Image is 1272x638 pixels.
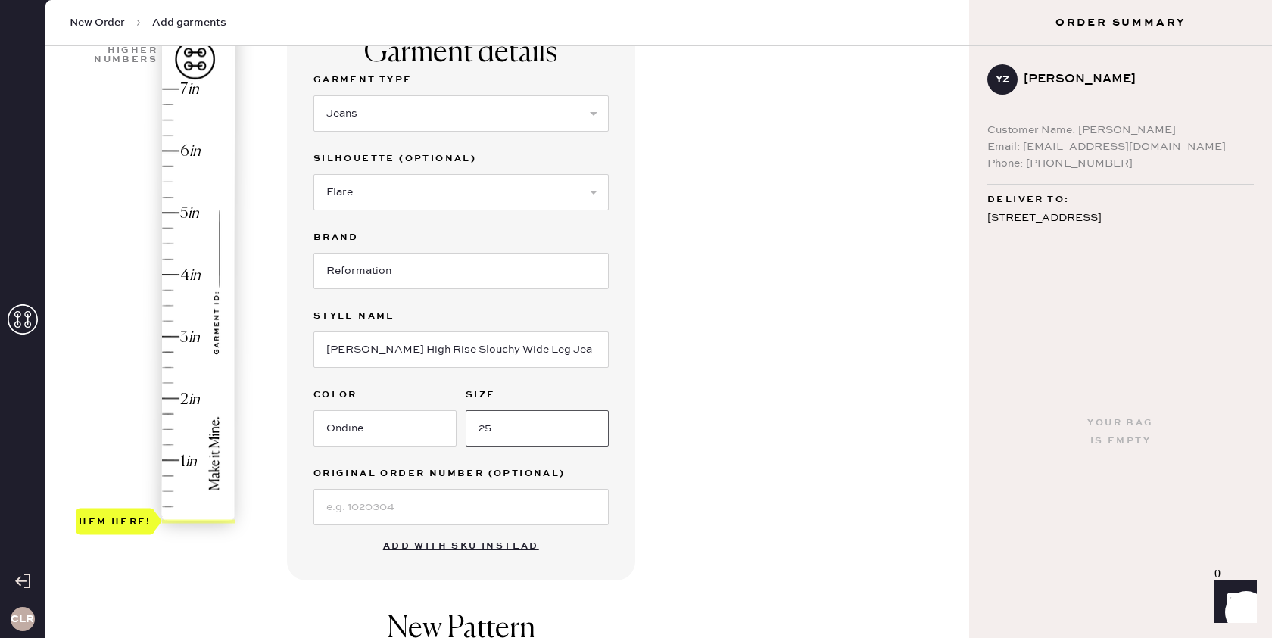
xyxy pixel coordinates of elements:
label: Size [466,386,609,404]
button: Add with SKU instead [374,531,548,562]
label: Original Order Number (Optional) [313,465,609,483]
div: Customer Name: [PERSON_NAME] [987,122,1254,138]
div: [PERSON_NAME] [1024,70,1242,89]
span: Add garments [152,15,226,30]
div: 7 [180,79,188,100]
h3: Order Summary [969,15,1272,30]
h3: CLR [11,614,34,624]
h3: YZ [996,74,1010,85]
input: Brand name [313,253,609,289]
input: e.g. 1020304 [313,489,609,525]
label: Style name [313,307,609,325]
label: Garment Type [313,71,609,89]
input: e.g. Navy [313,410,457,447]
div: Email: [EMAIL_ADDRESS][DOMAIN_NAME] [987,138,1254,155]
div: Garment details [364,35,557,71]
div: Phone: [PHONE_NUMBER] [987,155,1254,172]
label: Color [313,386,457,404]
iframe: Front Chat [1200,570,1265,635]
div: in [188,79,199,100]
span: Deliver to: [987,191,1069,209]
label: Silhouette (optional) [313,150,609,168]
div: Your bag is empty [1087,414,1153,450]
label: Brand [313,229,609,247]
div: Show higher numbers [92,37,157,64]
input: e.g. 30R [466,410,609,447]
input: e.g. Daisy 2 Pocket [313,331,609,368]
span: New Order [70,15,125,30]
div: Hem here! [79,512,151,531]
div: [STREET_ADDRESS] APT 520 Weehawken , NJ 07086 [987,209,1254,266]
